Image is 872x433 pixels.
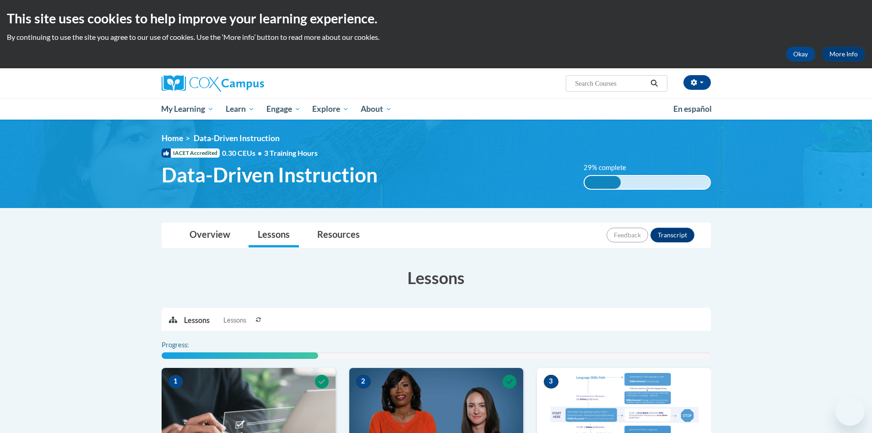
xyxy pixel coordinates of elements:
[162,133,183,143] a: Home
[667,99,718,119] a: En español
[306,99,355,120] a: Explore
[168,375,183,389] span: 1
[584,163,636,173] label: 29% complete
[162,75,336,92] a: Cox Campus
[673,104,712,114] span: En español
[822,47,865,61] a: More Info
[650,228,694,242] button: Transcript
[647,78,661,89] button: Search
[308,223,369,247] a: Resources
[258,148,262,157] span: •
[184,315,210,325] p: Lessons
[574,78,647,89] input: Search Courses
[544,375,558,389] span: 3
[162,148,220,158] span: IACET Accredited
[161,104,214,115] span: My Learning
[226,104,255,115] span: Learn
[355,99,398,120] a: About
[266,104,301,115] span: Engage
[264,148,318,157] span: 3 Training Hours
[260,99,307,120] a: Engage
[361,104,392,115] span: About
[585,176,621,189] div: 29% complete
[683,75,711,90] button: Account Settings
[356,375,371,389] span: 2
[162,266,711,289] h3: Lessons
[156,99,220,120] a: My Learning
[194,133,280,143] span: Data-Driven Instruction
[835,396,865,426] iframe: Button to launch messaging window
[607,228,648,242] button: Feedback
[148,99,725,120] div: Main menu
[162,163,378,187] span: Data-Driven Instruction
[786,47,815,61] button: Okay
[180,223,239,247] a: Overview
[222,148,264,158] span: 0.30 CEUs
[312,104,349,115] span: Explore
[162,75,264,92] img: Cox Campus
[7,9,865,27] h2: This site uses cookies to help improve your learning experience.
[223,315,246,325] span: Lessons
[7,32,865,42] p: By continuing to use the site you agree to our use of cookies. Use the ‘More info’ button to read...
[249,223,299,247] a: Lessons
[220,99,260,120] a: Learn
[162,340,214,350] label: Progress:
